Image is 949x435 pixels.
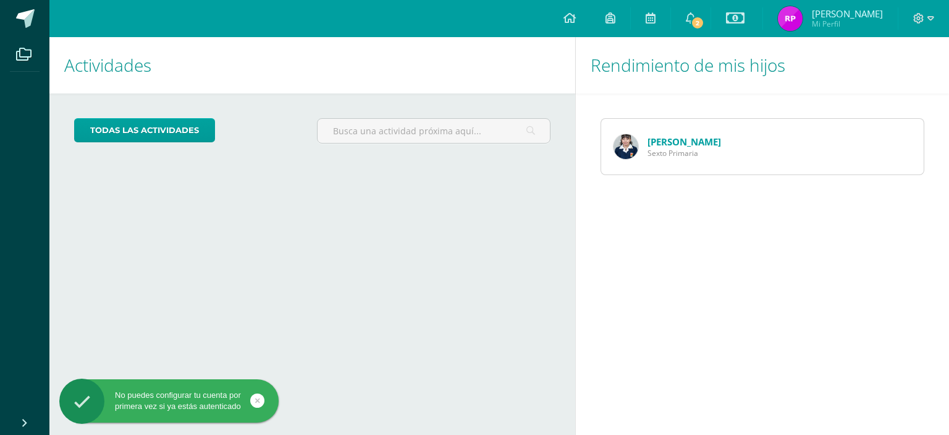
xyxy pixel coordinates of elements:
h1: Rendimiento de mis hijos [591,37,934,93]
h1: Actividades [64,37,560,93]
div: No puedes configurar tu cuenta por primera vez si ya estás autenticado [59,390,279,412]
span: 2 [691,16,704,30]
span: [PERSON_NAME] [812,7,883,20]
img: 86b5fdf82b516cd82e2b97a1ad8108b3.png [778,6,803,31]
input: Busca una actividad próxima aquí... [318,119,549,143]
span: Mi Perfil [812,19,883,29]
a: [PERSON_NAME] [647,136,721,148]
img: fcabbff20c05842f86adf77919e12c9a.png [614,134,638,159]
span: Sexto Primaria [647,148,721,158]
a: todas las Actividades [74,118,215,142]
